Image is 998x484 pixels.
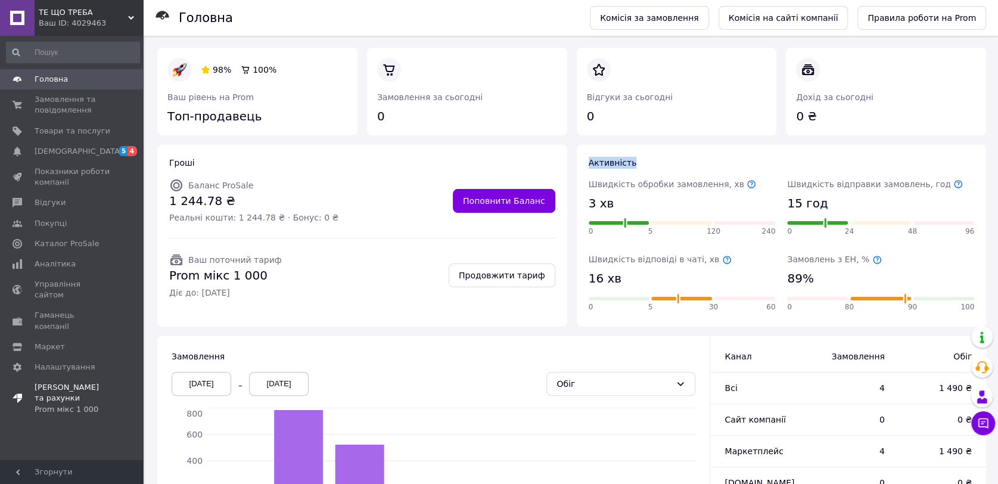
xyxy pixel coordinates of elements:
[35,259,76,269] span: Аналітика
[817,382,885,394] span: 4
[35,74,68,85] span: Головна
[787,195,828,212] span: 15 год
[589,158,637,167] span: Активність
[449,263,555,287] a: Продовжити тариф
[971,411,995,435] button: Чат з покупцем
[128,146,137,156] span: 4
[787,302,792,312] span: 0
[179,11,233,25] h1: Головна
[589,195,614,212] span: 3 хв
[453,189,555,213] a: Поповнити Баланс
[35,146,123,157] span: [DEMOGRAPHIC_DATA]
[188,181,253,190] span: Баланс ProSale
[188,255,282,265] span: Ваш поточний тариф
[817,350,885,362] span: Замовлення
[169,267,282,284] span: Prom мікс 1 000
[761,227,775,237] span: 240
[249,372,309,396] div: [DATE]
[35,166,110,188] span: Показники роботи компанії
[787,227,792,237] span: 0
[35,342,65,352] span: Маркет
[39,18,143,29] div: Ваш ID: 4029463
[186,429,203,439] tspan: 600
[857,6,986,30] a: Правила роботи на Prom
[965,227,974,237] span: 96
[845,302,854,312] span: 80
[35,310,110,331] span: Гаманець компанії
[169,287,282,299] span: Діє до: [DATE]
[253,65,276,75] span: 100%
[590,6,709,30] a: Комісія за замовлення
[39,7,128,18] span: ТЕ ЩО ТРЕБА
[909,350,972,362] span: Обіг
[909,414,972,426] span: 0 ₴
[35,382,110,415] span: [PERSON_NAME] та рахунки
[186,456,203,466] tspan: 400
[589,270,621,287] span: 16 хв
[709,302,718,312] span: 30
[35,362,95,373] span: Налаштування
[169,158,195,167] span: Гроші
[35,238,99,249] span: Каталог ProSale
[35,404,110,415] div: Prom мікс 1 000
[909,445,972,457] span: 1 490 ₴
[725,383,737,393] span: Всi
[725,352,751,361] span: Канал
[35,94,110,116] span: Замовлення та повідомлення
[119,146,128,156] span: 5
[589,227,593,237] span: 0
[6,42,140,63] input: Пошук
[172,372,231,396] div: [DATE]
[186,409,203,418] tspan: 800
[707,227,720,237] span: 120
[907,302,916,312] span: 90
[845,227,854,237] span: 24
[35,126,110,136] span: Товари та послуги
[787,270,813,287] span: 89%
[35,218,67,229] span: Покупці
[35,197,66,208] span: Відгуки
[172,352,225,361] span: Замовлення
[589,179,757,189] span: Швидкість обробки замовлення, хв
[817,414,885,426] span: 0
[589,302,593,312] span: 0
[169,212,338,224] span: Реальні кошти: 1 244.78 ₴ · Бонус: 0 ₴
[556,377,671,390] div: Обіг
[766,302,775,312] span: 60
[648,227,653,237] span: 5
[719,6,848,30] a: Комісія на сайті компанії
[589,255,732,264] span: Швидкість відповіді в чаті, хв
[909,382,972,394] span: 1 490 ₴
[787,255,881,264] span: Замовлень з ЕН, %
[35,279,110,300] span: Управління сайтом
[648,302,653,312] span: 5
[787,179,963,189] span: Швидкість відправки замовлень, год
[213,65,231,75] span: 98%
[725,446,783,456] span: Маркетплейс
[817,445,885,457] span: 4
[169,193,338,210] span: 1 244.78 ₴
[960,302,974,312] span: 100
[907,227,916,237] span: 48
[725,415,785,424] span: Сайт компанії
